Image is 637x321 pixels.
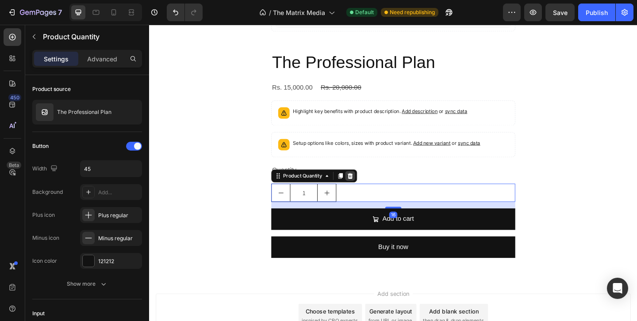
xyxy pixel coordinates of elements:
button: decrement [133,173,153,192]
div: Input [32,310,45,317]
button: Show more [32,276,142,292]
input: Auto [81,161,142,177]
button: 7 [4,4,66,21]
div: Show more [67,279,108,288]
p: Settings [44,54,69,64]
div: Rs. 20,000.00 [186,61,232,76]
span: Save [553,9,568,16]
div: Button [32,142,49,150]
span: The Matrix Media [273,8,325,17]
span: / [269,8,271,17]
div: Open Intercom Messenger [607,278,628,299]
iframe: Design area [149,25,637,321]
p: Setup options like colors, sizes with product variant. [156,124,360,133]
div: Product Quantity [144,160,190,168]
span: Add section [245,287,287,297]
p: Advanced [87,54,117,64]
p: Highlight key benefits with product description. [156,90,346,98]
div: Add to cart [253,205,288,218]
div: Add... [98,189,140,196]
div: 450 [8,94,21,101]
div: Beta [7,162,21,169]
div: Plus regular [98,211,140,219]
div: Icon color [32,257,57,265]
div: Minus regular [98,234,140,242]
span: Add description [275,91,314,97]
div: Choose templates [170,307,224,316]
div: Add blank section [304,307,358,316]
div: 121212 [98,257,140,265]
button: increment [183,173,203,192]
span: sync data [322,91,346,97]
img: product feature img [36,103,54,121]
div: Buy it now [249,235,282,248]
div: Product source [32,85,71,93]
span: or [314,91,346,97]
button: Publish [578,4,615,21]
button: Add to cart [133,200,398,223]
div: Publish [586,8,608,17]
span: or [328,125,360,132]
div: Plus icon [32,211,55,219]
div: Width [32,163,59,175]
div: Minus icon [32,234,59,242]
p: The Professional Plan [57,109,111,115]
div: 16 [261,203,270,210]
p: 7 [58,7,62,18]
div: Quantity [133,151,398,166]
button: Buy it now [133,230,398,253]
span: sync data [336,125,360,132]
input: quantity [153,173,183,192]
div: Undo/Redo [167,4,203,21]
button: Save [545,4,575,21]
span: Need republishing [390,8,435,16]
p: Product Quantity [43,31,138,42]
span: Default [355,8,374,16]
span: Add new variant [287,125,328,132]
div: Background [32,188,63,196]
div: Generate layout [240,307,286,316]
